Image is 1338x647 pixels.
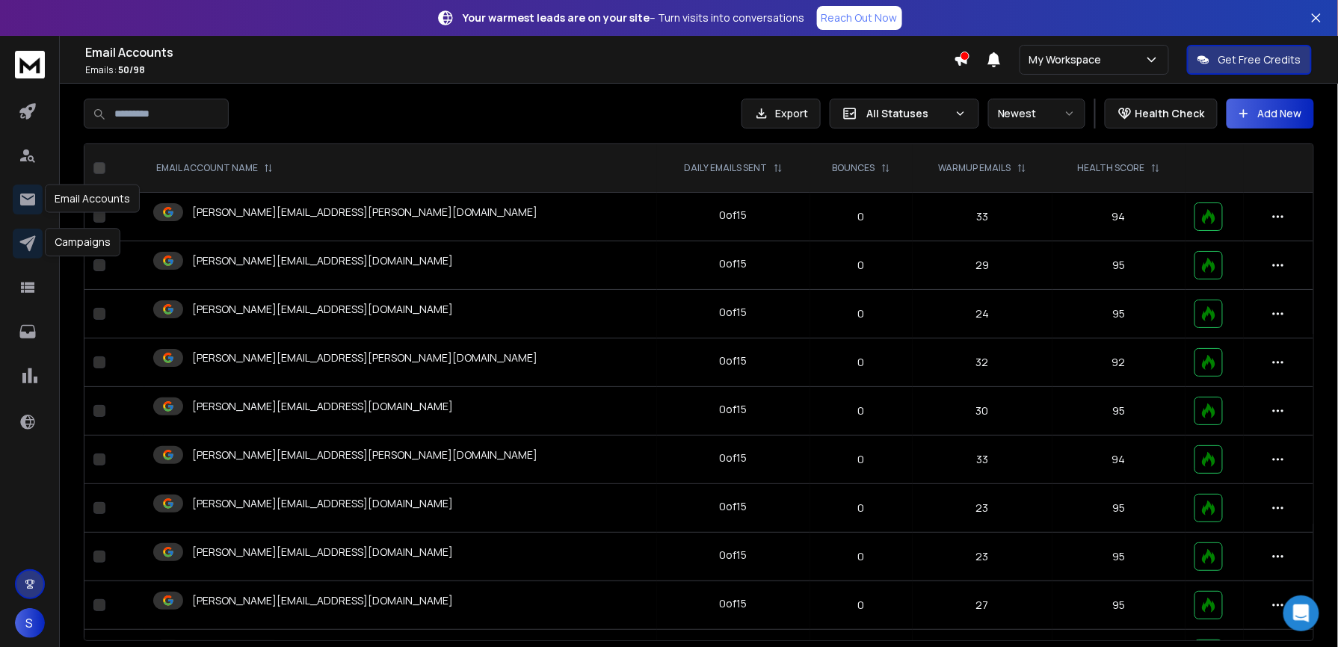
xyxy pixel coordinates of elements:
[913,193,1052,241] td: 33
[720,548,747,563] div: 0 of 15
[1052,581,1186,630] td: 95
[819,598,904,613] p: 0
[720,499,747,514] div: 0 of 15
[45,185,140,213] div: Email Accounts
[913,436,1052,484] td: 33
[1105,99,1218,129] button: Health Check
[817,6,902,30] a: Reach Out Now
[85,64,954,76] p: Emails :
[15,51,45,78] img: logo
[1052,338,1186,387] td: 92
[192,253,453,268] p: [PERSON_NAME][EMAIL_ADDRESS][DOMAIN_NAME]
[463,10,805,25] p: – Turn visits into conversations
[1052,193,1186,241] td: 94
[1283,595,1319,631] div: Open Intercom Messenger
[15,608,45,638] button: S
[1052,387,1186,436] td: 95
[192,545,453,560] p: [PERSON_NAME][EMAIL_ADDRESS][DOMAIN_NAME]
[742,99,821,129] button: Export
[192,205,537,220] p: [PERSON_NAME][EMAIL_ADDRESS][PERSON_NAME][DOMAIN_NAME]
[1227,99,1314,129] button: Add New
[819,501,904,516] p: 0
[720,451,747,465] div: 0 of 15
[1078,162,1145,174] p: HEALTH SCORE
[988,99,1085,129] button: Newest
[118,64,145,76] span: 50 / 98
[1029,52,1108,67] p: My Workspace
[819,306,904,321] p: 0
[685,162,768,174] p: DAILY EMAILS SENT
[156,162,273,174] div: EMAIL ACCOUNT NAME
[720,353,747,368] div: 0 of 15
[1052,533,1186,581] td: 95
[192,302,453,317] p: [PERSON_NAME][EMAIL_ADDRESS][DOMAIN_NAME]
[913,241,1052,290] td: 29
[720,256,747,271] div: 0 of 15
[833,162,875,174] p: BOUNCES
[913,533,1052,581] td: 23
[913,581,1052,630] td: 27
[192,593,453,608] p: [PERSON_NAME][EMAIL_ADDRESS][DOMAIN_NAME]
[192,496,453,511] p: [PERSON_NAME][EMAIL_ADDRESS][DOMAIN_NAME]
[1218,52,1301,67] p: Get Free Credits
[939,162,1011,174] p: WARMUP EMAILS
[913,484,1052,533] td: 23
[819,258,904,273] p: 0
[1052,484,1186,533] td: 95
[1052,241,1186,290] td: 95
[913,387,1052,436] td: 30
[1052,436,1186,484] td: 94
[192,399,453,414] p: [PERSON_NAME][EMAIL_ADDRESS][DOMAIN_NAME]
[819,452,904,467] p: 0
[720,305,747,320] div: 0 of 15
[45,228,120,256] div: Campaigns
[819,549,904,564] p: 0
[192,350,537,365] p: [PERSON_NAME][EMAIL_ADDRESS][PERSON_NAME][DOMAIN_NAME]
[1135,106,1205,121] p: Health Check
[720,402,747,417] div: 0 of 15
[866,106,949,121] p: All Statuses
[913,290,1052,338] td: 24
[819,355,904,370] p: 0
[463,10,650,25] strong: Your warmest leads are on your site
[720,596,747,611] div: 0 of 15
[720,208,747,223] div: 0 of 15
[192,448,537,462] p: [PERSON_NAME][EMAIL_ADDRESS][PERSON_NAME][DOMAIN_NAME]
[1052,290,1186,338] td: 95
[85,43,954,61] h1: Email Accounts
[819,209,904,224] p: 0
[821,10,898,25] p: Reach Out Now
[819,403,904,418] p: 0
[1187,45,1312,75] button: Get Free Credits
[913,338,1052,387] td: 32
